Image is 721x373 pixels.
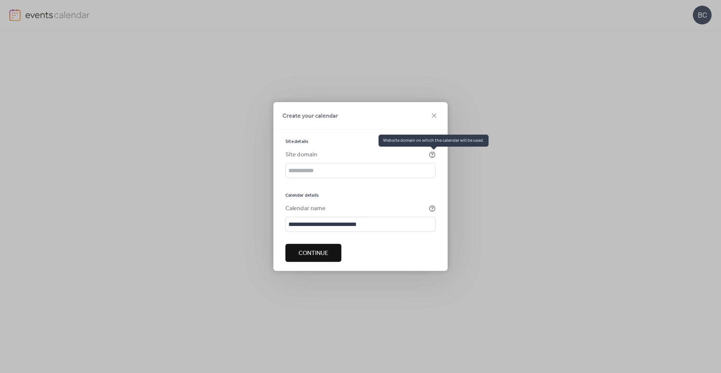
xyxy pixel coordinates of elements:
button: Continue [285,244,341,262]
span: Calendar details [285,193,319,199]
div: Calendar name [285,204,427,213]
span: Website domain on which the calendar will be used. [379,135,489,147]
span: Site details [285,139,308,145]
span: Create your calendar [282,112,338,121]
span: Continue [299,249,328,258]
div: Site domain [285,150,427,159]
